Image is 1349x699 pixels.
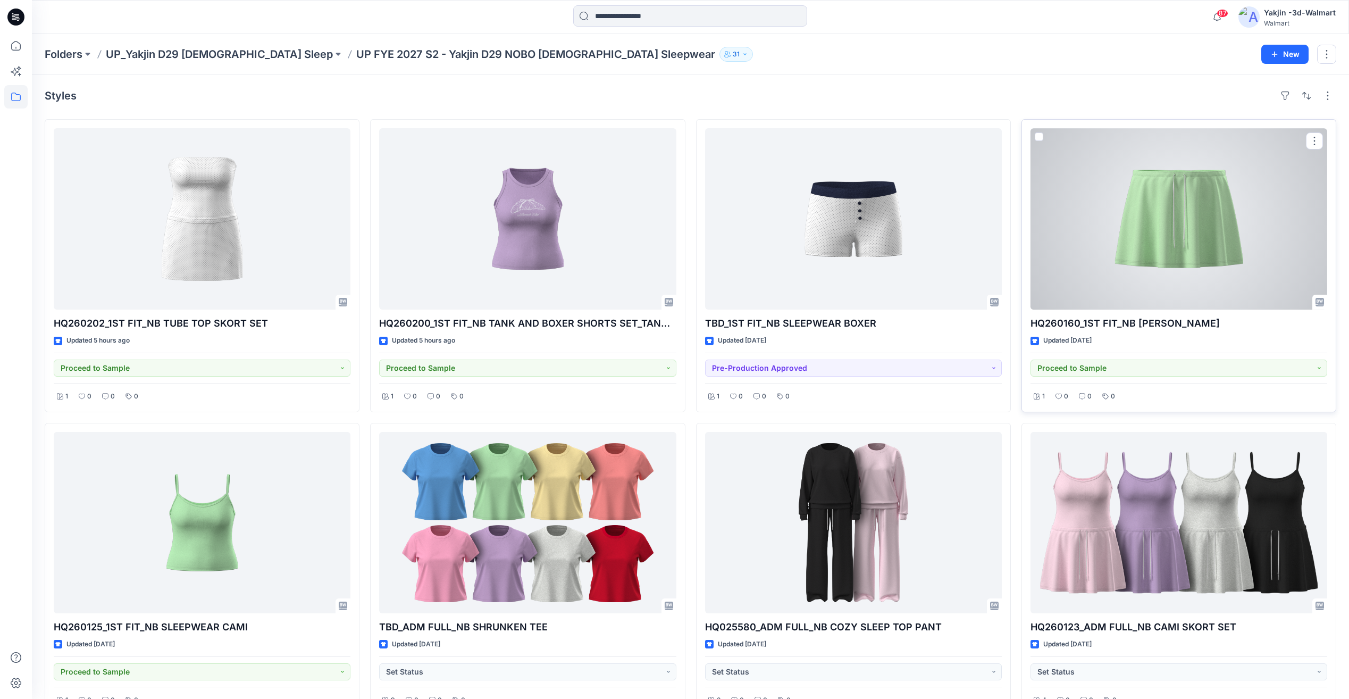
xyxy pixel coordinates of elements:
a: HQ260123_ADM FULL_NB CAMI SKORT SET [1030,432,1327,613]
p: 0 [459,391,464,402]
p: 0 [111,391,115,402]
p: HQ260202_1ST FIT_NB TUBE TOP SKORT SET [54,316,350,331]
p: 0 [134,391,138,402]
a: TBD_ADM FULL_NB SHRUNKEN TEE [379,432,676,613]
p: HQ260123_ADM FULL_NB CAMI SKORT SET [1030,620,1327,635]
p: 0 [762,391,766,402]
p: Updated [DATE] [718,639,766,650]
p: 0 [739,391,743,402]
img: avatar [1238,6,1260,28]
p: 0 [785,391,790,402]
p: 0 [1111,391,1115,402]
button: New [1261,45,1309,64]
p: 1 [65,391,68,402]
p: 0 [87,391,91,402]
a: HQ260160_1ST FIT_NB TERRY SKORT [1030,128,1327,310]
p: TBD_1ST FIT_NB SLEEPWEAR BOXER [705,316,1002,331]
p: HQ260200_1ST FIT_NB TANK AND BOXER SHORTS SET_TANK ONLY [379,316,676,331]
p: Updated [DATE] [1043,639,1092,650]
h4: Styles [45,89,77,102]
p: 1 [391,391,393,402]
p: 1 [1042,391,1045,402]
a: UP_Yakjin D29 [DEMOGRAPHIC_DATA] Sleep [106,47,333,62]
a: TBD_1ST FIT_NB SLEEPWEAR BOXER [705,128,1002,310]
p: Updated [DATE] [718,335,766,346]
a: HQ025580_ADM FULL_NB COZY SLEEP TOP PANT [705,432,1002,613]
p: UP FYE 2027 S2 - Yakjin D29 NOBO [DEMOGRAPHIC_DATA] Sleepwear [356,47,715,62]
p: TBD_ADM FULL_NB SHRUNKEN TEE [379,620,676,635]
a: HQ260202_1ST FIT_NB TUBE TOP SKORT SET [54,128,350,310]
a: HQ260125_1ST FIT_NB SLEEPWEAR CAMI [54,432,350,613]
p: HQ260160_1ST FIT_NB [PERSON_NAME] [1030,316,1327,331]
a: Folders [45,47,82,62]
p: Updated [DATE] [66,639,115,650]
p: 0 [1064,391,1068,402]
p: 0 [413,391,417,402]
a: HQ260200_1ST FIT_NB TANK AND BOXER SHORTS SET_TANK ONLY [379,128,676,310]
p: Updated [DATE] [1043,335,1092,346]
p: 31 [733,48,740,60]
p: HQ260125_1ST FIT_NB SLEEPWEAR CAMI [54,620,350,635]
p: HQ025580_ADM FULL_NB COZY SLEEP TOP PANT [705,620,1002,635]
p: Updated 5 hours ago [66,335,130,346]
p: 0 [436,391,440,402]
p: Updated 5 hours ago [392,335,455,346]
p: 0 [1087,391,1092,402]
p: 1 [717,391,719,402]
span: 87 [1217,9,1228,18]
button: 31 [719,47,753,62]
p: Updated [DATE] [392,639,440,650]
div: Walmart [1264,19,1336,27]
div: Yakjin -3d-Walmart [1264,6,1336,19]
